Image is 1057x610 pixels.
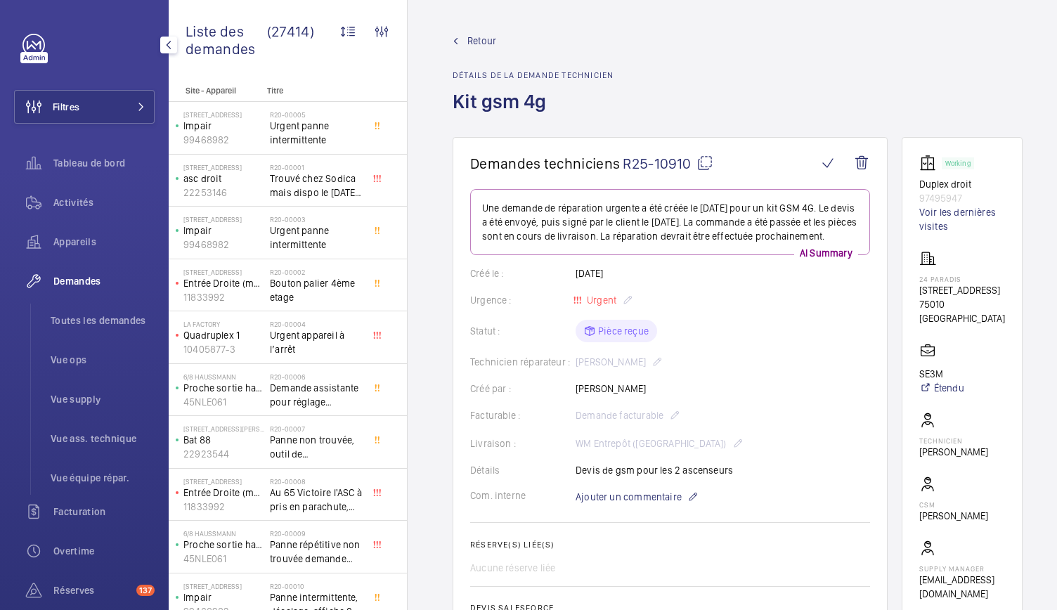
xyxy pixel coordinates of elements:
[183,424,264,433] p: [STREET_ADDRESS][PERSON_NAME]
[267,86,360,96] p: Titre
[919,205,1005,233] a: Voir les dernières visites
[183,276,264,290] p: Entrée Droite (monte-charge)
[53,544,155,558] span: Overtime
[919,367,964,381] p: SE3M
[270,372,363,381] h2: R20-00006
[270,424,363,433] h2: R20-00007
[919,297,1005,325] p: 75010 [GEOGRAPHIC_DATA]
[623,155,713,172] span: R25-10910
[183,538,264,552] p: Proche sortie hall Pelletier
[270,381,363,409] span: Demande assistante pour réglage d'opérateurs porte cabine double accès
[270,119,363,147] span: Urgent panne intermittente
[919,573,1005,601] p: [EMAIL_ADDRESS][DOMAIN_NAME]
[467,34,496,48] span: Retour
[270,268,363,276] h2: R20-00002
[482,201,858,243] p: Une demande de réparation urgente a été créée le [DATE] pour un kit GSM 4G. Le devis a été envoyé...
[183,290,264,304] p: 11833992
[183,590,264,604] p: Impair
[453,70,614,80] h2: Détails de la demande technicien
[183,268,264,276] p: [STREET_ADDRESS]
[470,155,620,172] span: Demandes techniciens
[183,223,264,238] p: Impair
[270,529,363,538] h2: R20-00009
[919,275,1005,283] p: 24 PARADIS
[919,191,1005,205] p: 97495947
[270,328,363,356] span: Urgent appareil à l’arrêt
[183,238,264,252] p: 99468982
[919,436,988,445] p: Technicien
[183,320,264,328] p: La Factory
[270,223,363,252] span: Urgent panne intermittente
[53,583,131,597] span: Réserves
[53,100,79,114] span: Filtres
[270,276,363,304] span: Bouton palier 4ème etage
[919,283,1005,297] p: [STREET_ADDRESS]
[270,433,363,461] span: Panne non trouvée, outil de déverouillouge impératif pour le diagnostic
[183,328,264,342] p: Quadruplex 1
[51,392,155,406] span: Vue supply
[183,163,264,171] p: [STREET_ADDRESS]
[53,156,155,170] span: Tableau de bord
[945,161,971,166] p: Working
[169,86,261,96] p: Site - Appareil
[136,585,155,596] span: 137
[270,582,363,590] h2: R20-00010
[183,342,264,356] p: 10405877-3
[53,235,155,249] span: Appareils
[919,445,988,459] p: [PERSON_NAME]
[183,529,264,538] p: 6/8 Haussmann
[183,486,264,500] p: Entrée Droite (monte-charge)
[270,110,363,119] h2: R20-00005
[919,564,1005,573] p: Supply manager
[919,177,1005,191] p: Duplex droit
[919,500,988,509] p: CSM
[183,500,264,514] p: 11833992
[183,447,264,461] p: 22923544
[453,89,614,137] h1: Kit gsm 4g
[270,215,363,223] h2: R20-00003
[270,538,363,566] span: Panne répétitive non trouvée demande assistance expert technique
[51,313,155,327] span: Toutes les demandes
[576,490,682,504] span: Ajouter un commentaire
[183,582,264,590] p: [STREET_ADDRESS]
[51,353,155,367] span: Vue ops
[270,486,363,514] span: Au 65 Victoire l'ASC à pris en parachute, toutes les sécu coupé, il est au 3 ème, asc sans machin...
[470,540,870,550] h2: Réserve(s) liée(s)
[270,320,363,328] h2: R20-00004
[51,431,155,446] span: Vue ass. technique
[183,110,264,119] p: [STREET_ADDRESS]
[919,509,988,523] p: [PERSON_NAME]
[270,163,363,171] h2: R20-00001
[183,395,264,409] p: 45NLE061
[53,195,155,209] span: Activités
[183,433,264,447] p: Bat 88
[51,471,155,485] span: Vue équipe répar.
[183,215,264,223] p: [STREET_ADDRESS]
[270,171,363,200] span: Trouvé chez Sodica mais dispo le [DATE] [URL][DOMAIN_NAME]
[183,171,264,186] p: asc droit
[53,274,155,288] span: Demandes
[919,155,942,171] img: elevator.svg
[919,381,964,395] a: Étendu
[183,186,264,200] p: 22253146
[183,133,264,147] p: 99468982
[794,246,858,260] p: AI Summary
[183,477,264,486] p: [STREET_ADDRESS]
[183,119,264,133] p: Impair
[186,22,267,58] span: Liste des demandes
[53,505,155,519] span: Facturation
[14,90,155,124] button: Filtres
[270,477,363,486] h2: R20-00008
[183,372,264,381] p: 6/8 Haussmann
[183,381,264,395] p: Proche sortie hall Pelletier
[183,552,264,566] p: 45NLE061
